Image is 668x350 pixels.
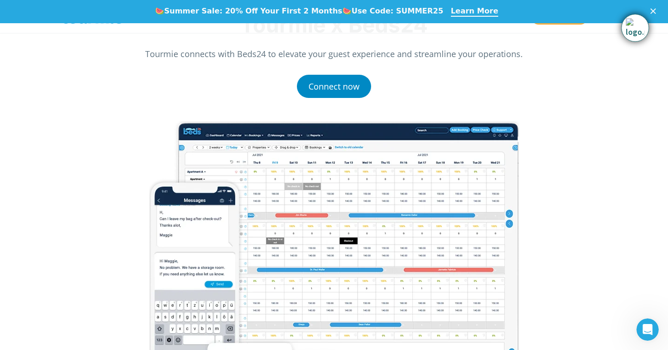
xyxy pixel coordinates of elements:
b: Summer Sale: 20% Off Your First 2 Months [164,6,342,15]
p: Tourmie connects with Beds24 to elevate your guest experience and streamline your operations. [77,48,591,60]
div: 🍉 🍉 [155,6,443,16]
a: Learn More [451,6,498,17]
b: Use Code: SUMMER25 [352,6,443,15]
iframe: Intercom live chat [636,318,659,341]
div: Close [650,8,660,14]
a: Connect now [297,75,371,98]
